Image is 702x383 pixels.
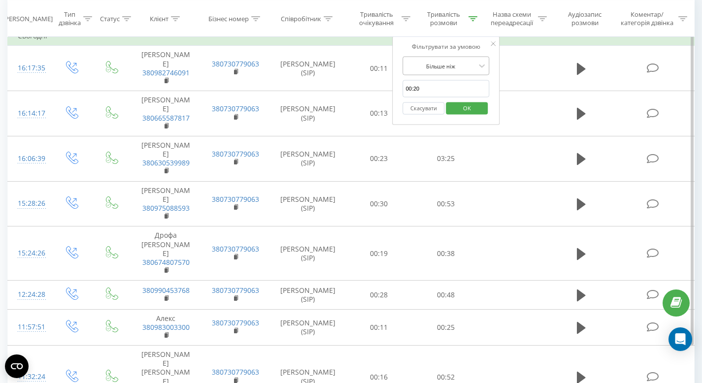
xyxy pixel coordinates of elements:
span: OK [453,100,481,115]
a: 380982746091 [142,68,190,77]
div: 11:57:51 [18,318,41,337]
td: [PERSON_NAME] (SIP) [270,281,345,309]
a: 380730779063 [212,367,259,377]
div: Бізнес номер [208,14,249,23]
td: [PERSON_NAME] [131,91,201,136]
td: 00:38 [412,226,479,281]
div: Статус [100,14,120,23]
div: 16:17:35 [18,59,41,78]
a: 380730779063 [212,104,259,113]
td: [PERSON_NAME] [131,136,201,181]
div: 15:28:26 [18,194,41,213]
td: Дрофа [PERSON_NAME] [131,226,201,281]
td: [PERSON_NAME] (SIP) [270,91,345,136]
td: 00:25 [412,309,479,346]
td: 03:25 [412,136,479,181]
div: Аудіозапис розмови [558,10,611,27]
input: 00:00 [403,80,490,97]
div: [PERSON_NAME] [3,14,53,23]
td: 00:11 [345,46,412,91]
a: 380730779063 [212,244,259,254]
a: 380990453768 [142,286,190,295]
a: 380665587817 [142,113,190,123]
td: 00:48 [412,281,479,309]
div: 12:24:28 [18,285,41,304]
td: [PERSON_NAME] (SIP) [270,46,345,91]
td: [PERSON_NAME] [131,181,201,226]
a: 380730779063 [212,286,259,295]
a: 380730779063 [212,59,259,68]
td: Алекс [131,309,201,346]
div: Назва схеми переадресації [489,10,536,27]
td: 00:28 [345,281,412,309]
a: 380730779063 [212,318,259,327]
td: [PERSON_NAME] (SIP) [270,309,345,346]
a: 380630539989 [142,158,190,167]
td: 00:53 [412,181,479,226]
td: [PERSON_NAME] (SIP) [270,226,345,281]
button: OK [446,102,488,114]
td: 00:30 [345,181,412,226]
td: [PERSON_NAME] (SIP) [270,136,345,181]
div: Коментар/категорія дзвінка [618,10,676,27]
div: Open Intercom Messenger [669,327,692,351]
div: Тривалість розмови [422,10,466,27]
a: 380730779063 [212,194,259,204]
div: 16:14:17 [18,104,41,123]
td: [PERSON_NAME] (SIP) [270,181,345,226]
a: 380674807570 [142,257,190,267]
button: Скасувати [403,102,445,114]
td: 00:19 [345,226,412,281]
td: 00:23 [345,136,412,181]
td: 00:11 [345,309,412,346]
div: Тривалість очікування [354,10,399,27]
div: 16:06:39 [18,149,41,168]
a: 380730779063 [212,149,259,159]
div: 15:24:26 [18,244,41,263]
a: 380983003300 [142,322,190,332]
div: Тип дзвінка [59,10,81,27]
td: [PERSON_NAME] [131,46,201,91]
div: Клієнт [150,14,168,23]
div: Фільтрувати за умовою [403,42,490,52]
button: Open CMP widget [5,354,29,378]
td: 00:13 [345,91,412,136]
a: 380975088593 [142,203,190,213]
div: Співробітник [281,14,321,23]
